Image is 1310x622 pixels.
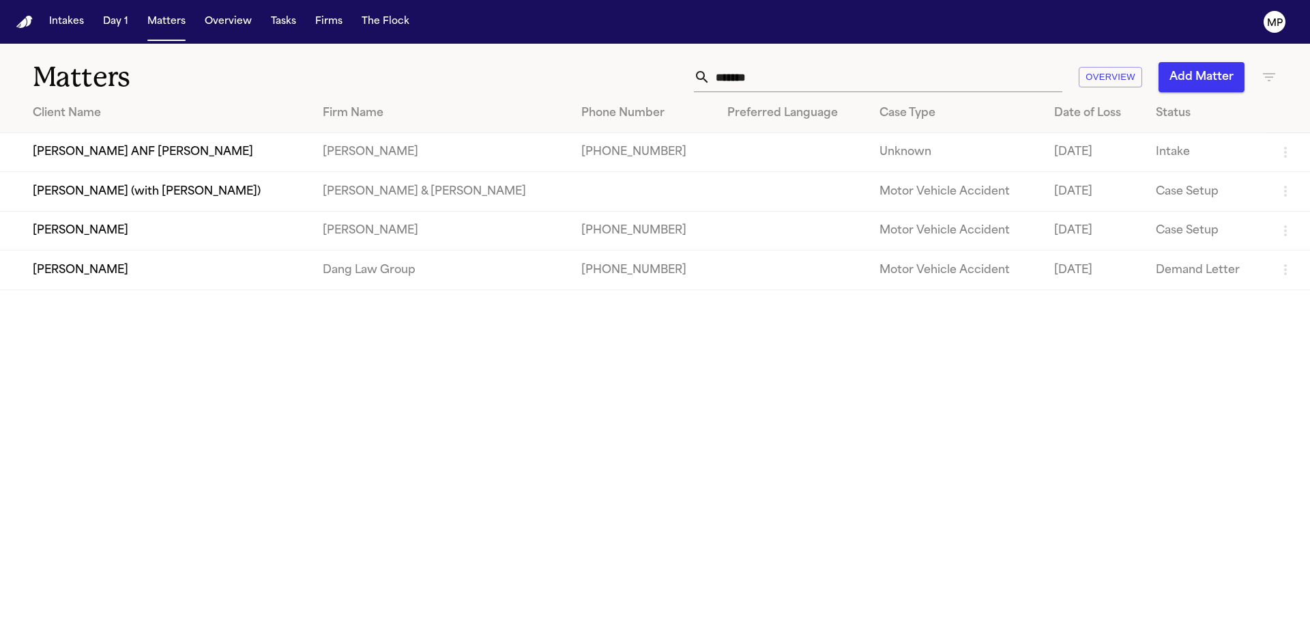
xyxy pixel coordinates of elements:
td: Dang Law Group [312,251,570,289]
td: [DATE] [1043,172,1145,211]
div: Client Name [33,105,301,122]
h1: Matters [33,60,395,94]
td: Unknown [869,133,1043,172]
td: Motor Vehicle Accident [869,172,1043,211]
button: Add Matter [1159,62,1244,92]
button: Day 1 [98,10,134,34]
div: Status [1156,105,1255,122]
td: [PERSON_NAME] [312,133,570,172]
td: [DATE] [1043,133,1145,172]
a: Home [16,16,33,29]
td: Case Setup [1145,211,1266,250]
div: Phone Number [581,105,705,122]
button: Firms [310,10,348,34]
td: [PERSON_NAME] [312,211,570,250]
td: Motor Vehicle Accident [869,211,1043,250]
div: Firm Name [323,105,559,122]
td: [PHONE_NUMBER] [570,133,716,172]
button: Matters [142,10,191,34]
td: Motor Vehicle Accident [869,251,1043,289]
td: [PERSON_NAME] & [PERSON_NAME] [312,172,570,211]
td: [DATE] [1043,211,1145,250]
button: Tasks [265,10,302,34]
td: [PHONE_NUMBER] [570,251,716,289]
div: Case Type [879,105,1032,122]
td: Case Setup [1145,172,1266,211]
div: Date of Loss [1054,105,1134,122]
td: [DATE] [1043,251,1145,289]
button: The Flock [356,10,415,34]
button: Intakes [44,10,89,34]
img: Finch Logo [16,16,33,29]
td: Intake [1145,133,1266,172]
td: Demand Letter [1145,251,1266,289]
td: [PHONE_NUMBER] [570,211,716,250]
button: Overview [1079,67,1142,88]
div: Preferred Language [727,105,858,122]
button: Overview [199,10,257,34]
